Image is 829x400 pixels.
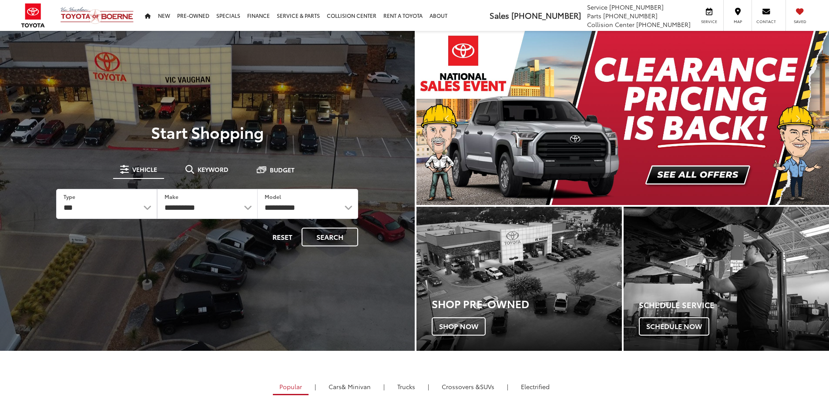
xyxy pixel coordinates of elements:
h3: Shop Pre-Owned [432,298,622,309]
span: Parts [587,11,601,20]
span: Vehicle [132,166,157,172]
span: Collision Center [587,20,634,29]
button: Click to view next picture. [767,48,829,188]
span: Service [587,3,607,11]
p: Start Shopping [37,123,378,141]
span: Shop Now [432,317,486,336]
span: Schedule Now [639,317,709,336]
span: [PHONE_NUMBER] [511,10,581,21]
a: Trucks [391,379,422,394]
span: [PHONE_NUMBER] [603,11,658,20]
h4: Schedule Service [639,301,829,309]
label: Type [64,193,75,200]
span: Budget [270,167,295,173]
li: | [505,382,510,391]
button: Reset [265,228,300,246]
div: Toyota [416,207,622,351]
span: Contact [756,19,776,24]
a: Schedule Service Schedule Now [624,207,829,351]
li: | [426,382,431,391]
a: Cars [322,379,377,394]
span: Crossovers & [442,382,480,391]
label: Make [164,193,178,200]
li: | [381,382,387,391]
a: Electrified [514,379,556,394]
span: Keyword [198,166,228,172]
span: Service [699,19,719,24]
span: [PHONE_NUMBER] [609,3,664,11]
li: | [312,382,318,391]
span: & Minivan [342,382,371,391]
span: Sales [490,10,509,21]
a: Shop Pre-Owned Shop Now [416,207,622,351]
span: [PHONE_NUMBER] [636,20,691,29]
label: Model [265,193,281,200]
a: Popular [273,379,309,395]
div: Toyota [624,207,829,351]
button: Search [302,228,358,246]
button: Click to view previous picture. [416,48,478,188]
span: Saved [790,19,809,24]
img: Vic Vaughan Toyota of Boerne [60,7,134,24]
a: SUVs [435,379,501,394]
span: Map [728,19,747,24]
